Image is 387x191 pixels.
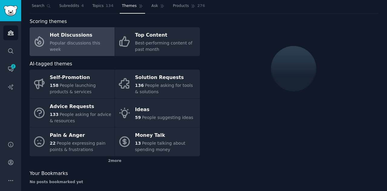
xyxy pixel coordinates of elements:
[149,1,167,14] a: Ask
[30,1,53,14] a: Search
[120,1,145,14] a: Themes
[90,1,115,14] a: Topics134
[30,170,68,177] span: Your Bookmarks
[115,70,200,98] a: Solution Requests136People asking for tools & solutions
[135,83,144,88] span: 136
[30,156,200,166] div: 2 more
[4,5,18,16] img: GummySearch logo
[142,115,193,120] span: People suggesting ideas
[30,60,72,68] span: AI-tagged themes
[115,27,200,56] a: Top ContentBest-performing content of past month
[135,115,141,120] span: 59
[30,99,115,127] a: Advice Requests133People asking for advice & resources
[50,31,112,40] div: Hot Discussions
[57,1,86,14] a: Subreddits4
[135,131,197,140] div: Money Talk
[50,73,112,83] div: Self-Promotion
[81,3,84,9] span: 4
[30,179,200,185] div: No posts bookmarked yet
[50,131,112,140] div: Pain & Anger
[135,141,186,152] span: People talking about spending money
[30,127,115,156] a: Pain & Anger22People expressing pain points & frustrations
[30,70,115,98] a: Self-Promotion158People launching products & services
[115,127,200,156] a: Money Talk13People talking about spending money
[59,3,79,9] span: Subreddits
[197,3,205,9] span: 276
[171,1,207,14] a: Products276
[135,141,141,146] span: 13
[3,61,18,76] a: 2
[50,141,56,146] span: 22
[11,64,16,68] span: 2
[135,105,193,115] div: Ideas
[50,112,111,123] span: People asking for advice & resources
[50,41,100,52] span: Popular discussions this week
[32,3,44,9] span: Search
[50,102,112,111] div: Advice Requests
[151,3,158,9] span: Ask
[173,3,189,9] span: Products
[50,141,106,152] span: People expressing pain points & frustrations
[50,112,59,117] span: 133
[50,83,59,88] span: 158
[122,3,137,9] span: Themes
[135,73,197,83] div: Solution Requests
[135,41,193,52] span: Best-performing content of past month
[135,83,193,94] span: People asking for tools & solutions
[115,99,200,127] a: Ideas59People suggesting ideas
[30,27,115,56] a: Hot DiscussionsPopular discussions this week
[30,18,67,25] span: Scoring themes
[106,3,114,9] span: 134
[92,3,103,9] span: Topics
[50,83,96,94] span: People launching products & services
[135,31,197,40] div: Top Content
